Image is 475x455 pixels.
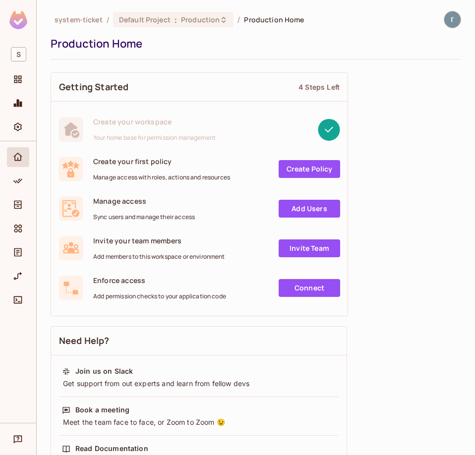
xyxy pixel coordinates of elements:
span: Need Help? [59,335,110,347]
span: Add members to this workspace or environment [93,253,225,261]
div: Get support from out experts and learn from fellow devs [62,379,336,389]
div: Settings [7,117,29,137]
div: Directory [7,195,29,215]
span: Create your workspace [93,117,216,126]
span: Create your first policy [93,157,230,166]
div: Read Documentation [75,444,148,454]
a: Add Users [279,200,340,218]
span: Invite your team members [93,236,225,245]
div: Projects [7,69,29,89]
div: Audit Log [7,242,29,262]
li: / [237,15,240,24]
span: Enforce access [93,276,226,285]
div: URL Mapping [7,266,29,286]
a: Connect [279,279,340,297]
div: Policy [7,171,29,191]
div: Home [7,147,29,167]
div: Join us on Slack [75,366,133,376]
a: Invite Team [279,239,340,257]
div: Production Home [51,36,456,51]
div: Meet the team face to face, or Zoom to Zoom 😉 [62,417,336,427]
span: Default Project [119,15,171,24]
div: Workspace: system-ticket [7,43,29,65]
div: Monitoring [7,93,29,113]
img: SReyMgAAAABJRU5ErkJggg== [9,11,27,29]
div: Help & Updates [7,429,29,449]
span: Sync users and manage their access [93,213,195,221]
img: rix rix [444,11,461,28]
span: Manage access with roles, actions and resources [93,173,230,181]
a: Create Policy [279,160,340,178]
div: Book a meeting [75,405,129,415]
span: Production [181,15,220,24]
div: 4 Steps Left [298,82,340,92]
div: Connect [7,290,29,310]
li: / [107,15,109,24]
span: Manage access [93,196,195,206]
span: Getting Started [59,81,128,93]
span: the active workspace [55,15,103,24]
span: Add permission checks to your application code [93,292,226,300]
div: Elements [7,219,29,238]
span: Production Home [244,15,304,24]
span: Your home base for permission management [93,134,216,142]
span: S [11,47,26,61]
span: : [174,16,178,24]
